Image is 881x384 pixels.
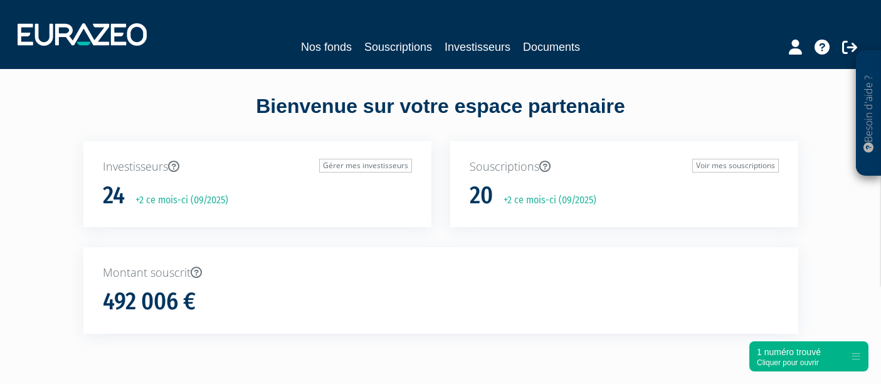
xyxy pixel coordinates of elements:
[470,159,779,175] p: Souscriptions
[495,193,596,208] p: +2 ce mois-ci (09/2025)
[364,38,432,56] a: Souscriptions
[103,183,125,209] h1: 24
[862,57,876,170] p: Besoin d'aide ?
[301,38,352,56] a: Nos fonds
[445,38,510,56] a: Investisseurs
[103,159,412,175] p: Investisseurs
[127,193,228,208] p: +2 ce mois-ci (09/2025)
[470,183,493,209] h1: 20
[18,23,147,46] img: 1732889491-logotype_eurazeo_blanc_rvb.png
[103,289,196,315] h1: 492 006 €
[692,159,779,173] a: Voir mes souscriptions
[523,38,580,56] a: Documents
[319,159,412,173] a: Gérer mes investisseurs
[74,92,808,141] div: Bienvenue sur votre espace partenaire
[103,265,779,281] p: Montant souscrit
